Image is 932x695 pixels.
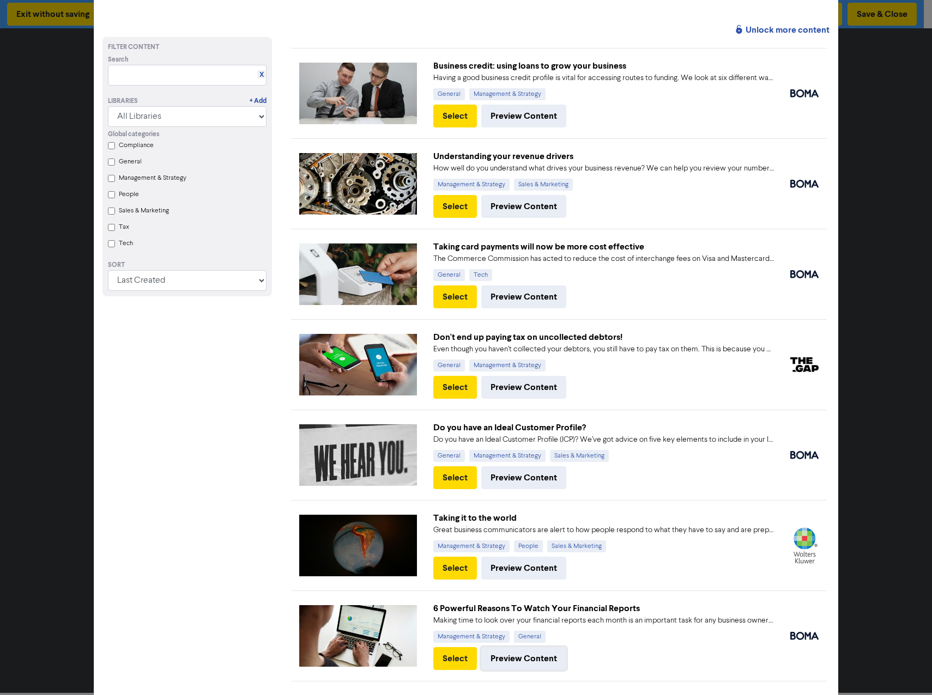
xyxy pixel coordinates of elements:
div: Management & Strategy [469,359,546,371]
a: X [259,71,264,79]
label: Tech [119,239,133,248]
div: Even though you haven’t collected your debtors, you still have to pay tax on them. This is becaus... [433,344,774,355]
label: Compliance [119,141,154,150]
button: Select [433,195,477,218]
div: Sales & Marketing [550,450,609,462]
div: Having a good business credit profile is vital for accessing routes to funding. We look at six di... [433,72,774,84]
div: Libraries [108,96,138,106]
div: General [433,450,465,462]
div: Business credit: using loans to grow your business [433,59,774,72]
div: Management & Strategy [433,540,510,552]
div: Don't end up paying tax on uncollected debtors! [433,331,774,344]
div: Do you have an Ideal Customer Profile (ICP)? We’ve got advice on five key elements to include in ... [433,434,774,446]
img: boma [790,451,819,459]
button: Select [433,466,477,489]
button: Preview Content [481,376,566,399]
button: Preview Content [481,466,566,489]
div: General [433,269,465,281]
label: General [119,157,142,167]
img: thegap [790,357,819,372]
button: Preview Content [481,557,566,580]
label: Management & Strategy [119,173,186,183]
div: General [433,88,465,100]
div: Management & Strategy [433,179,510,191]
div: Tech [469,269,492,281]
div: How well do you understand what drives your business revenue? We can help you review your numbers... [433,163,774,174]
div: Taking it to the world [433,511,774,525]
button: Select [433,376,477,399]
div: Global categories [108,130,267,139]
button: Select [433,647,477,670]
button: Select [433,557,477,580]
div: Understanding your revenue drivers [433,150,774,163]
a: Unlock more content [737,23,830,37]
button: Select [433,285,477,308]
div: 6 Powerful Reasons To Watch Your Financial Reports [433,602,774,615]
button: Preview Content [481,647,566,670]
div: Management & Strategy [469,450,546,462]
button: Select [433,105,477,127]
img: wolters_kluwer [790,527,819,564]
img: boma_accounting [790,180,819,188]
div: Great business communicators are alert to how people respond to what they have to say and are pre... [433,525,774,536]
div: Sales & Marketing [547,540,606,552]
div: General [433,359,465,371]
div: Making time to look over your financial reports each month is an important task for any business ... [433,615,774,626]
button: Preview Content [481,285,566,308]
span: Search [108,55,129,65]
img: boma_accounting [790,632,819,640]
label: Tax [119,222,129,232]
div: Sales & Marketing [514,179,573,191]
label: Sales & Marketing [119,206,169,216]
button: Preview Content [481,195,566,218]
div: People [514,540,543,552]
div: Taking card payments will now be more cost effective [433,240,774,253]
div: Management & Strategy [469,88,546,100]
img: boma [790,89,819,97]
div: Management & Strategy [433,631,510,643]
div: Filter Content [108,42,267,52]
img: boma [790,270,819,278]
a: + Add [250,96,267,106]
div: General [514,631,546,643]
label: People [119,190,139,199]
button: Preview Content [481,105,566,127]
strong: Unlock more content [735,25,830,36]
div: Do you have an Ideal Customer Profile? [433,421,774,434]
div: Sort [108,260,267,270]
div: The Commerce Commission has acted to reduce the cost of interchange fees on Visa and Mastercard p... [433,253,774,265]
